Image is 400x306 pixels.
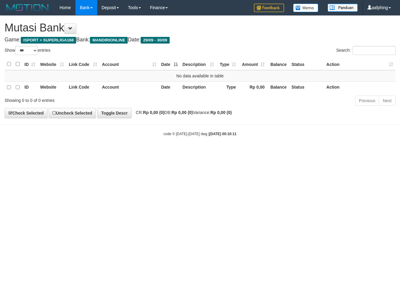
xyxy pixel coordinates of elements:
a: Check Selected [5,108,48,118]
a: Previous [355,96,379,106]
img: Feedback.jpg [254,4,284,12]
span: ISPORT > SUPERLIGA168 [21,37,76,44]
th: Status [289,81,324,93]
span: MANDIRIONLINE [90,37,128,44]
img: Button%20Memo.svg [293,4,318,12]
th: Link Code: activate to sort column ascending [66,58,100,70]
th: ID [22,81,38,93]
div: Showing 0 to 0 of 0 entries [5,95,162,103]
td: No data available in table [5,70,395,82]
th: Amount: activate to sort column ascending [238,58,267,70]
th: Type: activate to sort column ascending [216,58,238,70]
a: Toggle Descr [97,108,132,118]
th: Action [324,81,395,93]
small: code © [DATE]-[DATE] dwg | [164,132,237,136]
th: Website: activate to sort column ascending [38,58,66,70]
img: MOTION_logo.png [5,3,50,12]
h1: Mutasi Bank [5,22,395,34]
th: Date [159,81,180,93]
strong: Rp 0,00 (0) [143,110,165,115]
a: Uncheck Selected [49,108,96,118]
strong: [DATE] 00:10:11 [209,132,236,136]
th: Description: activate to sort column ascending [180,58,216,70]
th: Account [100,81,159,93]
span: CR: DB: Variance: [133,110,232,115]
label: Show entries [5,46,50,55]
select: Showentries [15,46,38,55]
label: Search: [336,46,395,55]
span: 29/09 - 30/09 [141,37,170,44]
th: Link Code [66,81,100,93]
th: Status [289,58,324,70]
th: Balance [267,81,289,93]
th: Balance [267,58,289,70]
img: panduan.png [328,4,358,12]
h4: Game: Bank: Date: [5,37,395,43]
th: Description [180,81,216,93]
th: Action: activate to sort column ascending [324,58,395,70]
th: Website [38,81,66,93]
th: ID: activate to sort column ascending [22,58,38,70]
th: Date: activate to sort column descending [159,58,180,70]
th: Account: activate to sort column ascending [100,58,159,70]
strong: Rp 0,00 (0) [171,110,193,115]
a: Next [379,96,395,106]
input: Search: [353,46,395,55]
th: Type [216,81,238,93]
strong: Rp 0,00 (0) [210,110,232,115]
th: Rp 0,00 [238,81,267,93]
